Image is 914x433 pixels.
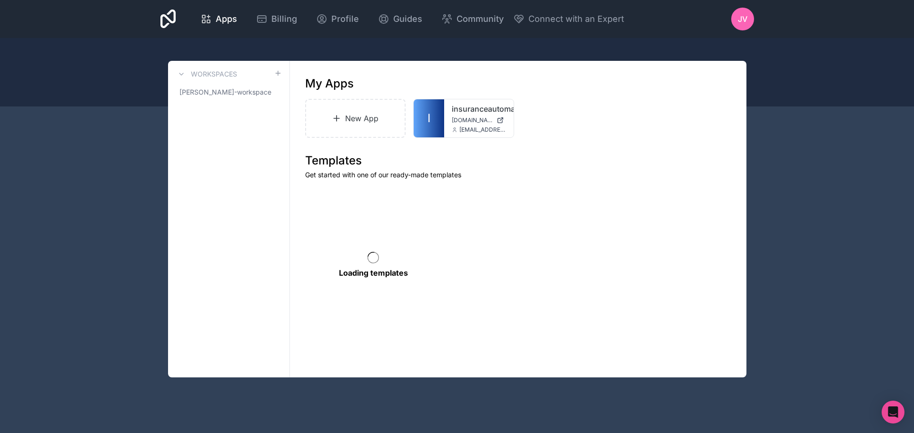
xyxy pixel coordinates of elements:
[305,153,731,168] h1: Templates
[457,12,504,26] span: Community
[393,12,422,26] span: Guides
[339,267,408,279] p: Loading templates
[370,9,430,29] a: Guides
[414,99,444,137] a: I
[452,103,506,115] a: insuranceautomationsolutions
[176,84,282,101] a: [PERSON_NAME]-workspace
[305,170,731,180] p: Get started with one of our ready-made templates
[434,9,511,29] a: Community
[176,68,237,80] a: Workspaces
[179,87,271,97] span: [PERSON_NAME]-workspace
[271,12,297,26] span: Billing
[513,12,624,26] button: Connect with an Expert
[528,12,624,26] span: Connect with an Expert
[331,12,359,26] span: Profile
[459,126,506,134] span: [EMAIL_ADDRESS][DOMAIN_NAME]
[191,69,237,79] h3: Workspaces
[882,401,904,423] div: Open Intercom Messenger
[216,12,237,26] span: Apps
[305,99,406,138] a: New App
[308,9,367,29] a: Profile
[248,9,305,29] a: Billing
[193,9,245,29] a: Apps
[452,116,493,124] span: [DOMAIN_NAME]
[738,13,747,25] span: JV
[305,76,354,91] h1: My Apps
[427,111,430,126] span: I
[452,116,506,124] a: [DOMAIN_NAME]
